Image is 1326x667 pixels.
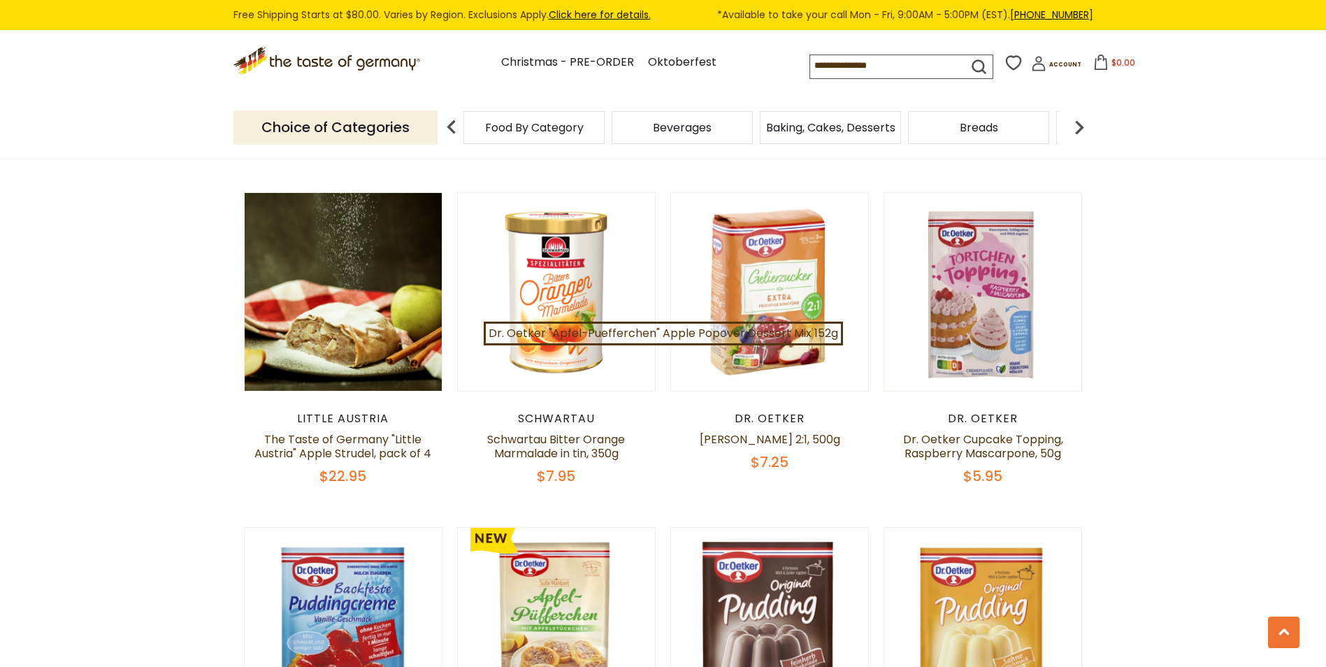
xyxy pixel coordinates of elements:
[960,122,998,133] a: Breads
[671,193,869,391] img: Dr. Oetker Gelierzucker 2:1, 500g
[1031,56,1081,76] a: Account
[1010,8,1093,22] a: [PHONE_NUMBER]
[884,412,1083,426] div: Dr. Oetker
[319,466,366,486] span: $22.95
[766,122,895,133] a: Baking, Cakes, Desserts
[700,431,840,447] a: [PERSON_NAME] 2:1, 500g
[1111,57,1135,69] span: $0.00
[457,412,656,426] div: Schwartau
[1065,113,1093,141] img: next arrow
[233,110,438,145] p: Choice of Categories
[653,122,712,133] a: Beverages
[717,7,1093,23] span: *Available to take your call Mon - Fri, 9:00AM - 5:00PM (EST).
[487,431,625,461] a: Schwartau Bitter Orange Marmalade in tin, 350g
[670,412,870,426] div: Dr. Oetker
[484,322,843,345] a: Dr. Oetker "Apfel-Puefferchen" Apple Popover Dessert Mix 152g
[1049,61,1081,69] span: Account
[244,412,443,426] div: little austria
[245,193,442,391] img: The Taste of Germany "Little Austria" Apple Strudel, pack of 4
[254,431,431,461] a: The Taste of Germany "Little Austria" Apple Strudel, pack of 4
[233,7,1093,23] div: Free Shipping Starts at $80.00. Varies by Region. Exclusions Apply.
[963,466,1002,486] span: $5.95
[458,193,656,391] img: Schwartau Bitter Orange Marmalade in tin, 350g
[537,466,575,486] span: $7.95
[1084,55,1144,76] button: $0.00
[485,122,584,133] a: Food By Category
[751,452,788,472] span: $7.25
[884,193,1082,391] img: Dr. Oetker Cupcake Topping, Raspberry Mascarpone, 50g
[648,53,716,72] a: Oktoberfest
[501,53,634,72] a: Christmas - PRE-ORDER
[903,431,1063,461] a: Dr. Oetker Cupcake Topping, Raspberry Mascarpone, 50g
[438,113,466,141] img: previous arrow
[549,8,651,22] a: Click here for details.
